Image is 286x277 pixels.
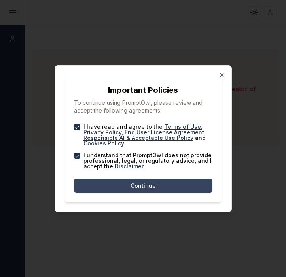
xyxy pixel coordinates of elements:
[115,163,144,170] a: Disclaimer
[83,153,212,169] label: I understand that PromptOwl does not provide professional, legal, or regulatory advice, and I acc...
[74,85,212,96] h2: Important Policies
[164,123,201,130] a: Terms of Use
[74,99,212,115] p: To continue using PromptOwl, please review and accept the following agreements:
[125,129,204,136] a: End User License Agreement
[83,140,124,147] a: Cookies Policy
[83,124,212,146] label: I have read and agree to the , , , and
[83,134,193,141] a: Responsible AI & Acceptable Use Policy
[83,129,121,136] a: Privacy Policy
[74,179,212,193] button: Continue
